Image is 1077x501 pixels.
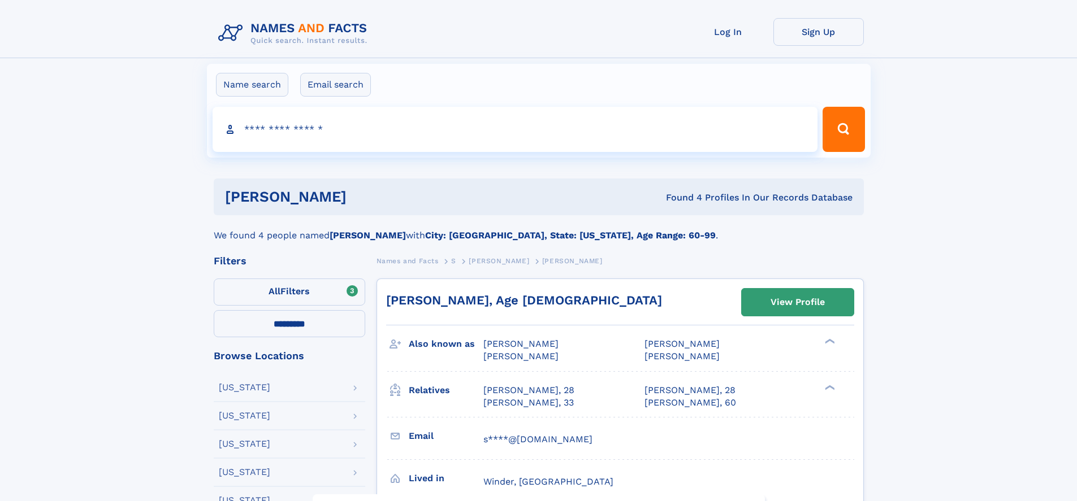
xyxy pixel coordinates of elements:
a: Names and Facts [377,254,439,268]
img: Logo Names and Facts [214,18,377,49]
div: ❯ [822,338,836,345]
label: Name search [216,73,288,97]
span: [PERSON_NAME] [483,338,559,349]
a: [PERSON_NAME] [469,254,529,268]
div: We found 4 people named with . [214,215,864,242]
div: ❯ [822,384,836,391]
h3: Lived in [409,469,483,488]
label: Email search [300,73,371,97]
button: Search Button [823,107,864,152]
a: [PERSON_NAME], 60 [645,397,736,409]
span: Winder, [GEOGRAPHIC_DATA] [483,476,613,487]
div: Found 4 Profiles In Our Records Database [506,191,853,204]
h3: Email [409,426,483,446]
div: [US_STATE] [219,439,270,448]
a: [PERSON_NAME], 33 [483,397,574,409]
a: [PERSON_NAME], 28 [483,384,574,397]
div: Filters [214,256,365,266]
h1: [PERSON_NAME] [225,190,507,204]
span: S [451,257,456,265]
div: View Profile [771,289,825,315]
div: [US_STATE] [219,383,270,392]
b: [PERSON_NAME] [330,230,406,241]
span: [PERSON_NAME] [542,257,603,265]
a: Sign Up [773,18,864,46]
div: Browse Locations [214,351,365,361]
label: Filters [214,278,365,306]
h3: Relatives [409,381,483,400]
a: [PERSON_NAME], 28 [645,384,736,397]
span: [PERSON_NAME] [645,338,720,349]
input: search input [213,107,818,152]
a: S [451,254,456,268]
span: [PERSON_NAME] [469,257,529,265]
div: [US_STATE] [219,411,270,420]
b: City: [GEOGRAPHIC_DATA], State: [US_STATE], Age Range: 60-99 [425,230,716,241]
a: [PERSON_NAME], Age [DEMOGRAPHIC_DATA] [386,293,662,307]
div: [US_STATE] [219,468,270,477]
span: [PERSON_NAME] [483,351,559,361]
a: Log In [683,18,773,46]
span: [PERSON_NAME] [645,351,720,361]
a: View Profile [742,289,854,316]
h3: Also known as [409,334,483,354]
span: All [269,286,280,297]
